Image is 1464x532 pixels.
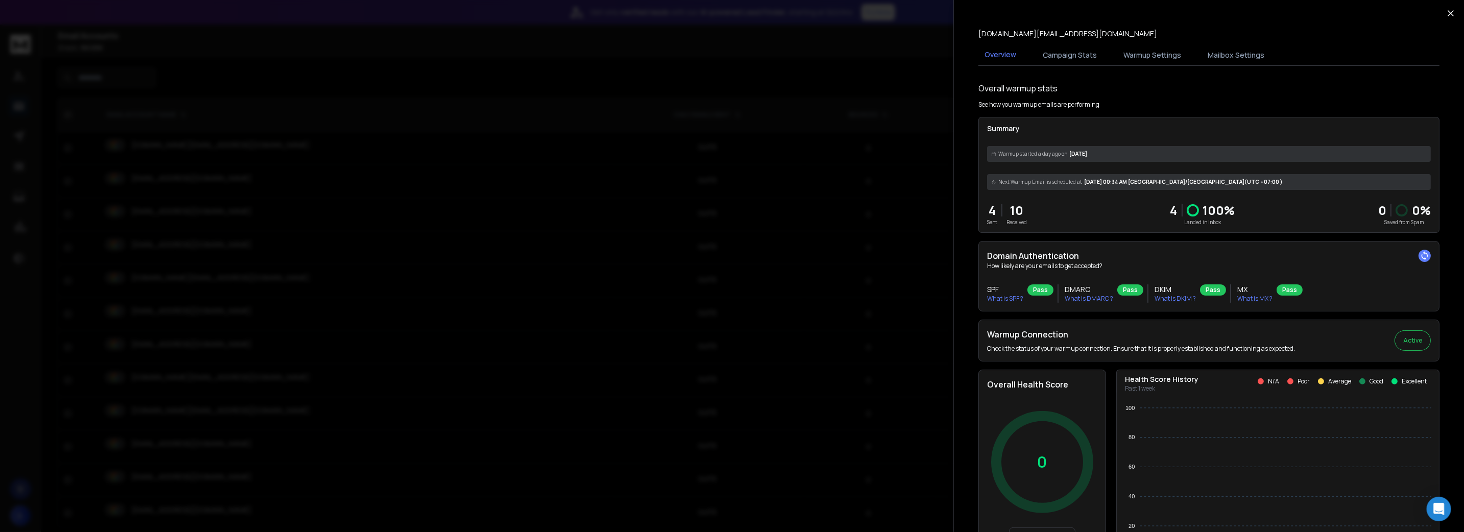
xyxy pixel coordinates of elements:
[1129,464,1135,470] tspan: 60
[987,250,1431,262] h2: Domain Authentication
[987,262,1431,270] p: How likely are your emails to get accepted?
[1298,377,1310,385] p: Poor
[998,178,1082,186] span: Next Warmup Email is scheduled at
[1170,219,1235,226] p: Landed in Inbox
[1129,434,1135,440] tspan: 80
[987,146,1431,162] div: [DATE]
[987,295,1023,303] p: What is SPF ?
[987,328,1295,341] h2: Warmup Connection
[1427,497,1451,521] div: Open Intercom Messenger
[1155,295,1196,303] p: What is DKIM ?
[1170,202,1178,219] p: 4
[1277,284,1303,296] div: Pass
[1237,284,1273,295] h3: MX
[987,174,1431,190] div: [DATE] 00:34 AM [GEOGRAPHIC_DATA]/[GEOGRAPHIC_DATA] (UTC +07:00 )
[1037,44,1103,66] button: Campaign Stats
[998,150,1067,158] span: Warmup started a day ago on
[1065,295,1113,303] p: What is DMARC ?
[987,378,1097,391] h2: Overall Health Score
[1129,493,1135,499] tspan: 40
[1065,284,1113,295] h3: DMARC
[1203,202,1235,219] p: 100 %
[1117,284,1143,296] div: Pass
[978,82,1058,94] h1: Overall warmup stats
[1155,284,1196,295] h3: DKIM
[1117,44,1187,66] button: Warmup Settings
[1412,202,1431,219] p: 0 %
[1038,453,1047,471] p: 0
[978,29,1157,39] p: [DOMAIN_NAME][EMAIL_ADDRESS][DOMAIN_NAME]
[1378,219,1431,226] p: Saved from Spam
[1125,405,1135,411] tspan: 100
[1395,330,1431,351] button: Active
[1027,284,1053,296] div: Pass
[1328,377,1351,385] p: Average
[1378,202,1386,219] strong: 0
[1006,219,1027,226] p: Received
[987,284,1023,295] h3: SPF
[987,124,1431,134] p: Summary
[1006,202,1027,219] p: 10
[987,219,997,226] p: Sent
[1202,44,1270,66] button: Mailbox Settings
[978,43,1022,67] button: Overview
[978,101,1099,109] p: See how you warmup emails are performing
[987,202,997,219] p: 4
[1370,377,1383,385] p: Good
[1125,384,1198,393] p: Past 1 week
[1125,374,1198,384] p: Health Score History
[1402,377,1427,385] p: Excellent
[1268,377,1279,385] p: N/A
[1200,284,1226,296] div: Pass
[1237,295,1273,303] p: What is MX ?
[987,345,1295,353] p: Check the status of your warmup connection. Ensure that it is properly established and functionin...
[1129,523,1135,529] tspan: 20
